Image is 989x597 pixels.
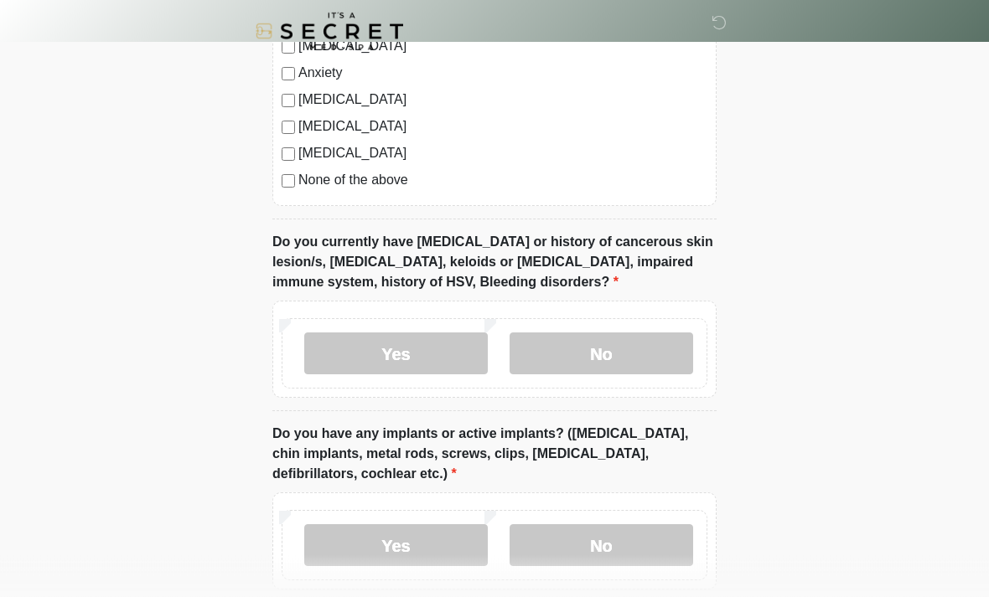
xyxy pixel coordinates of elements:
[510,333,693,375] label: No
[304,333,488,375] label: Yes
[272,233,717,293] label: Do you currently have [MEDICAL_DATA] or history of cancerous skin lesion/s, [MEDICAL_DATA], keloi...
[282,148,295,162] input: [MEDICAL_DATA]
[282,175,295,188] input: None of the above
[298,90,707,111] label: [MEDICAL_DATA]
[298,117,707,137] label: [MEDICAL_DATA]
[282,95,295,108] input: [MEDICAL_DATA]
[298,171,707,191] label: None of the above
[304,525,488,567] label: Yes
[272,425,717,485] label: Do you have any implants or active implants? ([MEDICAL_DATA], chin implants, metal rods, screws, ...
[510,525,693,567] label: No
[282,68,295,81] input: Anxiety
[282,121,295,135] input: [MEDICAL_DATA]
[256,13,403,50] img: It's A Secret Med Spa Logo
[298,64,707,84] label: Anxiety
[298,144,707,164] label: [MEDICAL_DATA]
